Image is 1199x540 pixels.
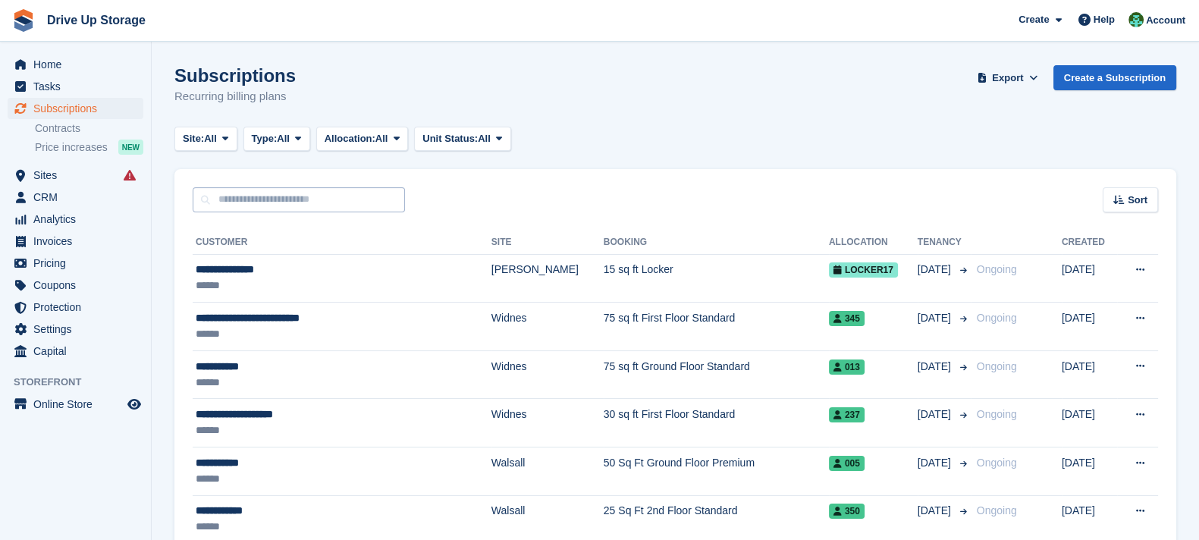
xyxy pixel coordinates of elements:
th: Tenancy [918,231,971,255]
th: Allocation [829,231,918,255]
td: [DATE] [1062,350,1117,399]
span: Ongoing [977,408,1017,420]
span: 013 [829,359,865,375]
span: Pricing [33,253,124,274]
td: 75 sq ft First Floor Standard [604,303,829,351]
td: Widnes [491,303,604,351]
span: 005 [829,456,865,471]
button: Unit Status: All [414,127,510,152]
td: [DATE] [1062,254,1117,303]
a: Contracts [35,121,143,136]
span: Coupons [33,275,124,296]
span: Locker17 [829,262,898,278]
span: Subscriptions [33,98,124,119]
span: Invoices [33,231,124,252]
td: [PERSON_NAME] [491,254,604,303]
span: CRM [33,187,124,208]
a: menu [8,394,143,415]
span: Home [33,54,124,75]
span: Ongoing [977,263,1017,275]
button: Export [975,65,1041,90]
span: All [375,131,388,146]
a: menu [8,98,143,119]
a: Create a Subscription [1053,65,1176,90]
span: Protection [33,297,124,318]
span: Settings [33,319,124,340]
span: [DATE] [918,503,954,519]
a: menu [8,297,143,318]
td: Walsall [491,447,604,495]
a: menu [8,209,143,230]
td: Widnes [491,399,604,447]
span: Ongoing [977,312,1017,324]
span: Ongoing [977,457,1017,469]
span: Unit Status: [422,131,478,146]
button: Site: All [174,127,237,152]
span: Allocation: [325,131,375,146]
a: menu [8,253,143,274]
a: menu [8,165,143,186]
span: Ongoing [977,360,1017,372]
span: Export [992,71,1023,86]
span: [DATE] [918,359,954,375]
a: menu [8,319,143,340]
span: [DATE] [918,262,954,278]
span: Help [1094,12,1115,27]
h1: Subscriptions [174,65,296,86]
img: stora-icon-8386f47178a22dfd0bd8f6a31ec36ba5ce8667c1dd55bd0f319d3a0aa187defe.svg [12,9,35,32]
td: 30 sq ft First Floor Standard [604,399,829,447]
span: Create [1019,12,1049,27]
a: menu [8,54,143,75]
span: Site: [183,131,204,146]
a: Drive Up Storage [41,8,152,33]
span: Online Store [33,394,124,415]
span: Sites [33,165,124,186]
td: [DATE] [1062,303,1117,351]
td: 50 Sq Ft Ground Floor Premium [604,447,829,495]
span: [DATE] [918,310,954,326]
span: All [478,131,491,146]
th: Customer [193,231,491,255]
span: Tasks [33,76,124,97]
a: menu [8,76,143,97]
th: Created [1062,231,1117,255]
td: Widnes [491,350,604,399]
span: All [204,131,217,146]
button: Allocation: All [316,127,409,152]
a: menu [8,341,143,362]
p: Recurring billing plans [174,88,296,105]
th: Booking [604,231,829,255]
td: 15 sq ft Locker [604,254,829,303]
a: menu [8,187,143,208]
span: Sort [1128,193,1147,208]
span: Capital [33,341,124,362]
span: 350 [829,504,865,519]
button: Type: All [243,127,310,152]
span: Account [1146,13,1185,28]
span: [DATE] [918,407,954,422]
td: [DATE] [1062,399,1117,447]
span: [DATE] [918,455,954,471]
img: Camille [1128,12,1144,27]
span: Analytics [33,209,124,230]
span: All [277,131,290,146]
span: Type: [252,131,278,146]
a: menu [8,275,143,296]
div: NEW [118,140,143,155]
td: 75 sq ft Ground Floor Standard [604,350,829,399]
span: 345 [829,311,865,326]
span: Price increases [35,140,108,155]
a: menu [8,231,143,252]
a: Price increases NEW [35,139,143,155]
span: 237 [829,407,865,422]
span: Storefront [14,375,151,390]
th: Site [491,231,604,255]
a: Preview store [125,395,143,413]
td: [DATE] [1062,447,1117,495]
i: Smart entry sync failures have occurred [124,169,136,181]
span: Ongoing [977,504,1017,516]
